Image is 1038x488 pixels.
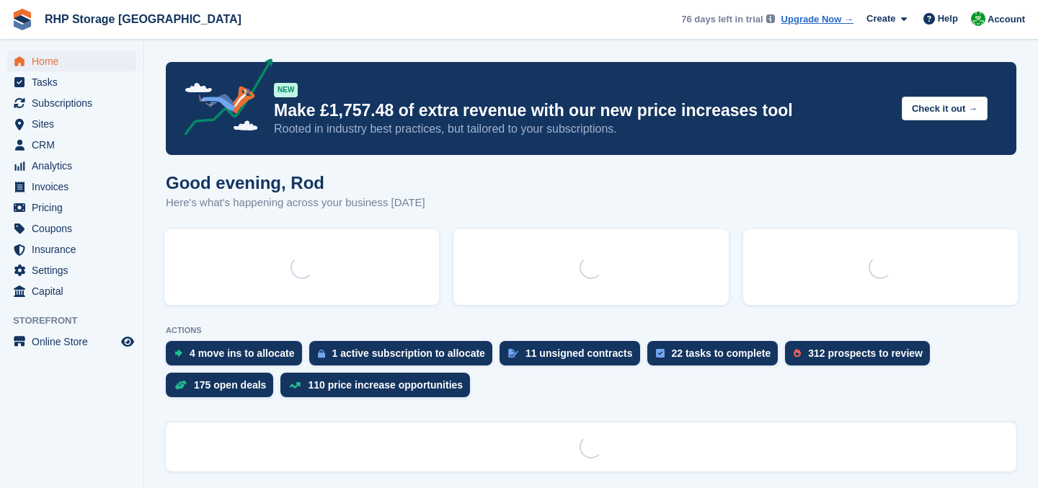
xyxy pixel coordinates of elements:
h1: Good evening, Rod [166,173,425,192]
a: menu [7,239,136,259]
a: 312 prospects to review [785,341,937,373]
a: 11 unsigned contracts [500,341,647,373]
span: Pricing [32,198,118,218]
img: price-adjustments-announcement-icon-8257ccfd72463d97f412b2fc003d46551f7dbcb40ab6d574587a9cd5c0d94... [172,58,273,141]
img: icon-info-grey-7440780725fd019a000dd9b08b2336e03edf1995a4989e88bcd33f0948082b44.svg [766,14,775,23]
span: Invoices [32,177,118,197]
div: 4 move ins to allocate [190,347,295,359]
p: Here's what's happening across your business [DATE] [166,195,425,211]
img: deal-1b604bf984904fb50ccaf53a9ad4b4a5d6e5aea283cecdc64d6e3604feb123c2.svg [174,380,187,390]
img: contract_signature_icon-13c848040528278c33f63329250d36e43548de30e8caae1d1a13099fd9432cc5.svg [508,349,518,358]
div: 11 unsigned contracts [525,347,633,359]
div: 175 open deals [194,379,266,391]
span: Help [938,12,958,26]
button: Check it out → [902,97,988,120]
div: 110 price increase opportunities [308,379,463,391]
span: Create [866,12,895,26]
a: 1 active subscription to allocate [309,341,500,373]
span: Capital [32,281,118,301]
a: Upgrade Now → [781,12,853,27]
a: menu [7,93,136,113]
span: Subscriptions [32,93,118,113]
a: menu [7,260,136,280]
div: 1 active subscription to allocate [332,347,485,359]
p: Rooted in industry best practices, but tailored to your subscriptions. [274,121,890,137]
span: Insurance [32,239,118,259]
a: menu [7,218,136,239]
span: Home [32,51,118,71]
a: 22 tasks to complete [647,341,786,373]
a: menu [7,198,136,218]
span: Settings [32,260,118,280]
p: Make £1,757.48 of extra revenue with our new price increases tool [274,100,890,121]
img: move_ins_to_allocate_icon-fdf77a2bb77ea45bf5b3d319d69a93e2d87916cf1d5bf7949dd705db3b84f3ca.svg [174,349,182,358]
span: Analytics [32,156,118,176]
a: menu [7,281,136,301]
p: ACTIONS [166,326,1016,335]
a: Preview store [119,333,136,350]
img: task-75834270c22a3079a89374b754ae025e5fb1db73e45f91037f5363f120a921f8.svg [656,349,665,358]
a: menu [7,72,136,92]
a: menu [7,177,136,197]
span: Coupons [32,218,118,239]
a: menu [7,135,136,155]
a: RHP Storage [GEOGRAPHIC_DATA] [39,7,247,31]
span: Sites [32,114,118,134]
div: NEW [274,83,298,97]
span: Account [988,12,1025,27]
img: active_subscription_to_allocate_icon-d502201f5373d7db506a760aba3b589e785aa758c864c3986d89f69b8ff3... [318,349,325,358]
a: menu [7,156,136,176]
a: menu [7,332,136,352]
a: 110 price increase opportunities [280,373,477,404]
a: 175 open deals [166,373,280,404]
a: menu [7,51,136,71]
span: Tasks [32,72,118,92]
span: Storefront [13,314,143,328]
div: 312 prospects to review [808,347,923,359]
img: stora-icon-8386f47178a22dfd0bd8f6a31ec36ba5ce8667c1dd55bd0f319d3a0aa187defe.svg [12,9,33,30]
img: Rod [971,12,985,26]
a: menu [7,114,136,134]
div: 22 tasks to complete [672,347,771,359]
span: 76 days left in trial [681,12,763,27]
span: CRM [32,135,118,155]
img: prospect-51fa495bee0391a8d652442698ab0144808aea92771e9ea1ae160a38d050c398.svg [794,349,801,358]
span: Online Store [32,332,118,352]
a: 4 move ins to allocate [166,341,309,373]
img: price_increase_opportunities-93ffe204e8149a01c8c9dc8f82e8f89637d9d84a8eef4429ea346261dce0b2c0.svg [289,382,301,389]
